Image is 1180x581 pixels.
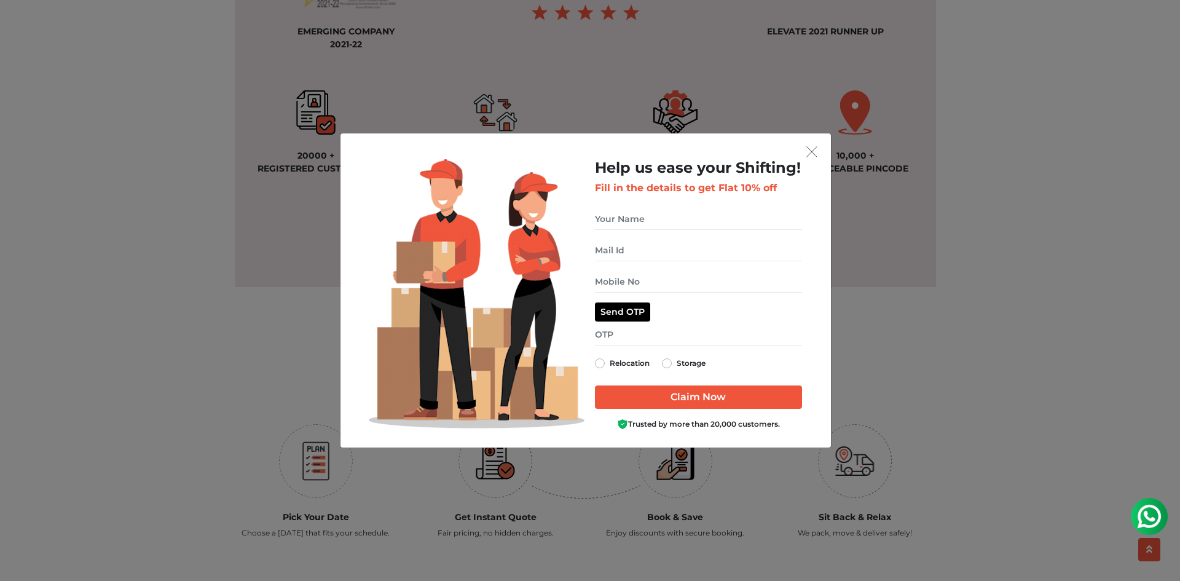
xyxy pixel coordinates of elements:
[595,240,802,261] input: Mail Id
[595,324,802,346] input: OTP
[595,182,802,194] h3: Fill in the details to get Flat 10% off
[595,208,802,230] input: Your Name
[12,12,37,37] img: whatsapp-icon.svg
[369,159,585,429] img: Lead Welcome Image
[617,419,628,430] img: Boxigo Customer Shield
[595,159,802,177] h2: Help us ease your Shifting!
[595,419,802,430] div: Trusted by more than 20,000 customers.
[610,356,650,371] label: Relocation
[595,271,802,293] input: Mobile No
[595,385,802,409] input: Claim Now
[595,302,650,322] button: Send OTP
[677,356,706,371] label: Storage
[806,146,817,157] img: exit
